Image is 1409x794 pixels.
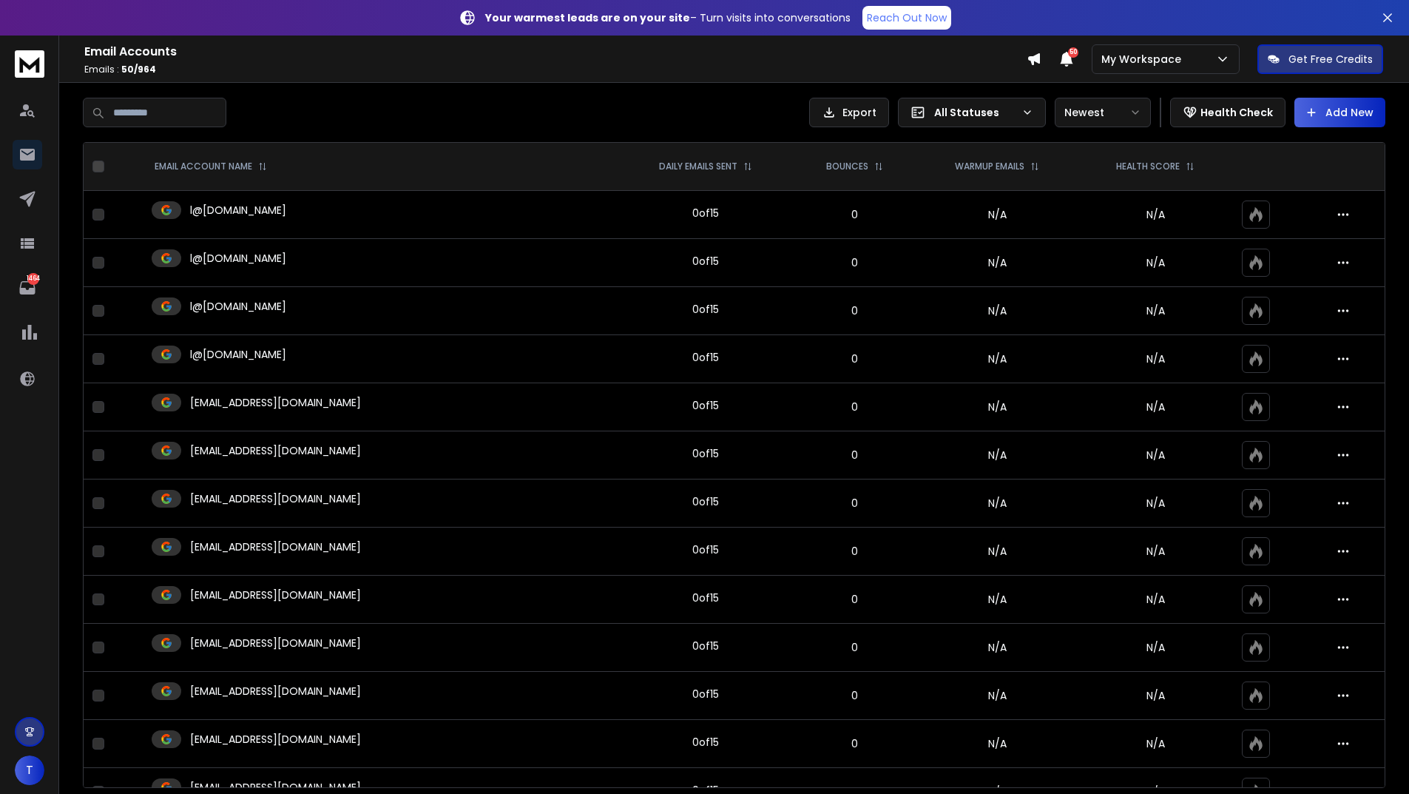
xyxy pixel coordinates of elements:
p: 1464 [27,273,39,285]
td: N/A [916,576,1078,624]
p: DAILY EMAILS SENT [659,161,737,172]
img: logo [15,50,44,78]
div: 0 of 15 [692,591,719,605]
p: All Statuses [934,105,1016,120]
p: N/A [1087,640,1223,655]
p: N/A [1087,207,1223,222]
button: Health Check [1170,98,1285,127]
p: 0 [803,640,907,655]
p: l@[DOMAIN_NAME] [190,347,286,362]
td: N/A [916,191,1078,239]
button: T [15,756,44,785]
div: 0 of 15 [692,254,719,269]
p: [EMAIL_ADDRESS][DOMAIN_NAME] [190,491,361,506]
p: 0 [803,592,907,607]
p: N/A [1087,592,1223,607]
td: N/A [916,239,1078,287]
p: BOUNCES [826,161,868,172]
div: 0 of 15 [692,398,719,413]
p: [EMAIL_ADDRESS][DOMAIN_NAME] [190,539,361,554]
td: N/A [916,672,1078,720]
p: 0 [803,544,907,559]
td: N/A [916,431,1078,480]
p: N/A [1087,303,1223,318]
div: EMAIL ACCOUNT NAME [155,161,267,172]
td: N/A [916,624,1078,672]
a: 1464 [13,273,42,303]
p: 0 [803,448,907,462]
p: l@[DOMAIN_NAME] [190,251,286,266]
p: N/A [1087,400,1223,414]
p: [EMAIL_ADDRESS][DOMAIN_NAME] [190,588,361,602]
div: 0 of 15 [692,494,719,509]
p: Health Check [1200,105,1273,120]
td: N/A [916,480,1078,528]
p: [EMAIL_ADDRESS][DOMAIN_NAME] [190,732,361,747]
a: Reach Out Now [862,6,951,30]
div: 0 of 15 [692,446,719,461]
button: Get Free Credits [1257,44,1383,74]
p: N/A [1087,255,1223,270]
td: N/A [916,287,1078,335]
div: 0 of 15 [692,542,719,557]
div: 0 of 15 [692,350,719,365]
p: Reach Out Now [867,10,947,25]
p: N/A [1087,496,1223,511]
p: HEALTH SCORE [1116,161,1180,172]
p: Get Free Credits [1288,52,1373,67]
span: 50 / 964 [121,63,156,75]
p: [EMAIL_ADDRESS][DOMAIN_NAME] [190,684,361,699]
p: 0 [803,303,907,318]
p: N/A [1087,688,1223,703]
div: 0 of 15 [692,735,719,750]
p: 0 [803,496,907,511]
p: l@[DOMAIN_NAME] [190,203,286,218]
td: N/A [916,383,1078,431]
p: Emails : [84,64,1027,75]
p: l@[DOMAIN_NAME] [190,299,286,314]
p: 0 [803,207,907,222]
div: 0 of 15 [692,687,719,702]
button: Add New [1294,98,1385,127]
div: 0 of 15 [692,639,719,653]
strong: Your warmest leads are on your site [485,10,690,25]
p: [EMAIL_ADDRESS][DOMAIN_NAME] [190,443,361,458]
p: 0 [803,255,907,270]
p: My Workspace [1101,52,1187,67]
div: 0 of 15 [692,302,719,317]
p: [EMAIL_ADDRESS][DOMAIN_NAME] [190,395,361,410]
div: 0 of 15 [692,206,719,221]
p: 0 [803,736,907,751]
p: WARMUP EMAILS [955,161,1024,172]
span: 50 [1068,47,1078,58]
button: Export [809,98,889,127]
p: 0 [803,688,907,703]
p: – Turn visits into conversations [485,10,851,25]
p: N/A [1087,736,1223,751]
td: N/A [916,720,1078,768]
p: N/A [1087,448,1223,462]
td: N/A [916,528,1078,576]
p: 0 [803,400,907,414]
p: 0 [803,351,907,366]
p: [EMAIL_ADDRESS][DOMAIN_NAME] [190,636,361,650]
h1: Email Accounts [84,43,1027,61]
button: Newest [1055,98,1151,127]
p: N/A [1087,351,1223,366]
p: N/A [1087,544,1223,559]
td: N/A [916,335,1078,383]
